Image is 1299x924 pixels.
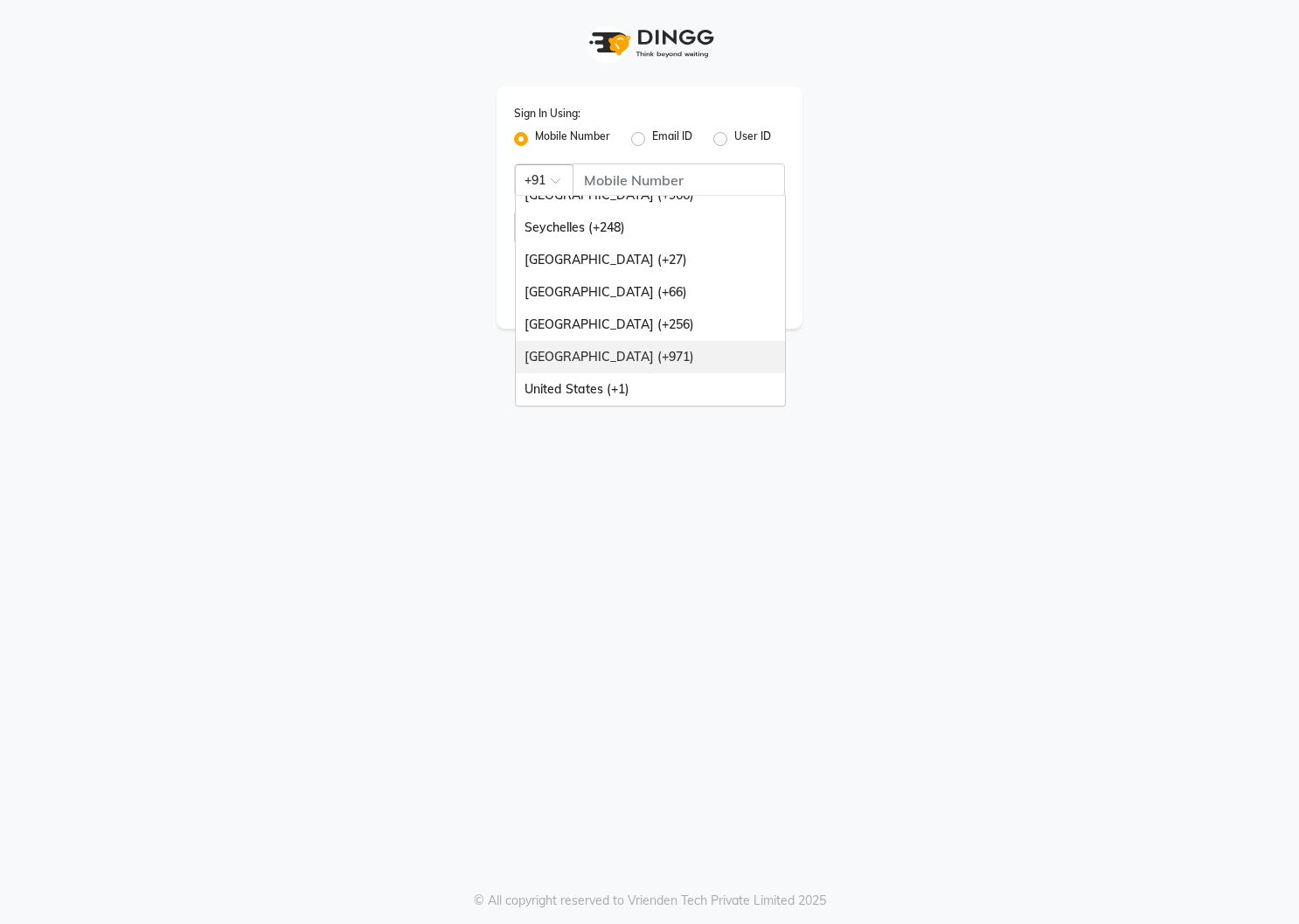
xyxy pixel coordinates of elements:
[516,179,785,212] div: [GEOGRAPHIC_DATA] (+966)
[514,106,580,122] label: Sign In Using:
[573,163,785,197] input: Username
[516,212,785,244] div: Seychelles (+248)
[516,276,785,309] div: [GEOGRAPHIC_DATA] (+66)
[535,129,610,149] label: Mobile Number
[652,129,692,149] label: Email ID
[516,244,785,276] div: [GEOGRAPHIC_DATA] (+27)
[516,341,785,373] div: [GEOGRAPHIC_DATA] (+971)
[516,373,785,406] div: United States (+1)
[516,309,785,341] div: [GEOGRAPHIC_DATA] (+256)
[734,129,771,149] label: User ID
[515,195,786,406] ng-dropdown-panel: Options list
[514,211,746,244] input: Username
[580,17,719,69] img: logo1.svg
